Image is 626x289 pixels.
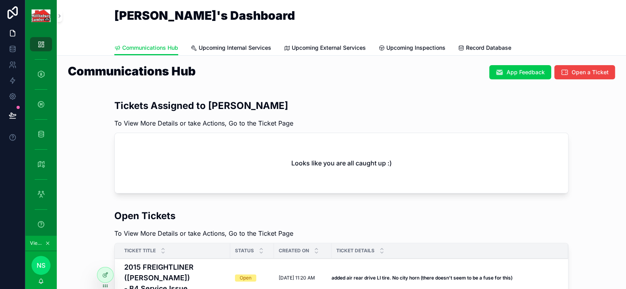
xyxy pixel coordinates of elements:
h2: Open Tickets [114,209,293,222]
a: Record Database [458,41,511,56]
button: Open a Ticket [554,65,615,79]
div: Open [240,274,252,281]
span: Record Database [466,44,511,52]
h4: To View More Details or take Actions, Go to the Ticket Page [114,118,293,128]
h2: Tickets Assigned to [PERSON_NAME] [114,99,293,112]
h1: Communications Hub [68,65,196,77]
strong: added air rear drive LI tire. No city horn (there doesn't seem to be a fuse for this) [332,275,512,281]
div: scrollable content [25,32,57,236]
span: Created On [279,248,309,254]
h4: To View More Details or take Actions, Go to the Ticket Page [114,229,293,238]
button: App Feedback [489,65,551,79]
span: Ticket Title [124,248,156,254]
a: Upcoming External Services [284,41,366,56]
span: Upcoming Inspections [386,44,445,52]
a: Upcoming Inspections [378,41,445,56]
span: Communications Hub [122,44,178,52]
a: Upcoming Internal Services [191,41,271,56]
span: Open a Ticket [572,68,609,76]
span: Viewing as Nate [30,240,43,246]
span: Ticket Details [336,248,374,254]
span: App Feedback [507,68,545,76]
span: Status [235,248,254,254]
span: NS [37,261,45,270]
span: Upcoming External Services [292,44,366,52]
h2: Looks like you are all caught up :) [291,158,392,168]
span: [DATE] 11:20 AM [279,275,315,281]
img: App logo [32,9,51,22]
span: Upcoming Internal Services [199,44,271,52]
h1: [PERSON_NAME]'s Dashboard [114,9,295,21]
a: Communications Hub [114,41,178,56]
